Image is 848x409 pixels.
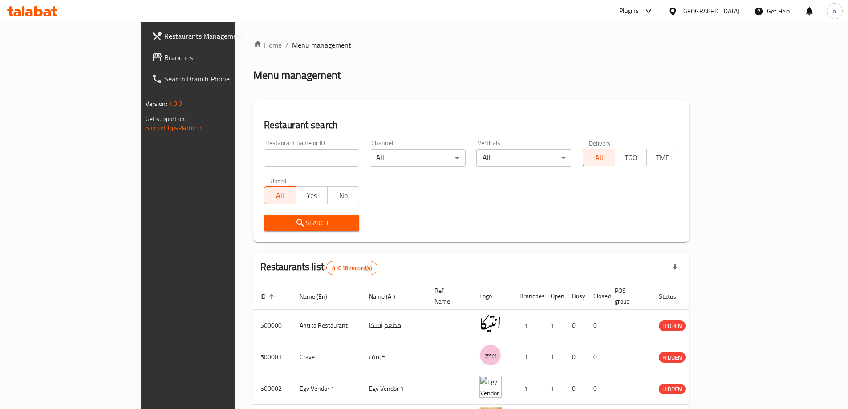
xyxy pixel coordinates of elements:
button: All [583,149,615,166]
a: Support.OpsPlatform [146,122,202,134]
span: 41018 record(s) [327,264,377,272]
td: 1 [544,341,565,373]
span: HIDDEN [659,321,686,331]
td: 1 [544,310,565,341]
div: All [370,149,466,167]
td: 1 [512,341,544,373]
button: TGO [615,149,647,166]
span: All [587,151,611,164]
th: Open [544,283,565,310]
nav: breadcrumb [253,40,690,50]
img: Antika Restaurant [479,312,502,335]
span: Yes [300,189,324,202]
th: Logo [472,283,512,310]
img: Egy Vendor 1 [479,376,502,398]
div: Plugins [619,6,639,16]
span: Menu management [292,40,351,50]
h2: Restaurants list [260,260,378,275]
a: Restaurants Management [145,25,283,47]
span: a [833,6,836,16]
td: Egy Vendor 1 [362,373,427,405]
span: Version: [146,98,167,109]
span: Restaurants Management [164,31,276,41]
label: Delivery [589,140,611,146]
span: Name (En) [300,291,339,302]
h2: Menu management [253,68,341,82]
td: Crave [292,341,362,373]
div: All [476,149,572,167]
li: / [285,40,288,50]
input: Search for restaurant name or ID.. [264,149,360,167]
div: Total records count [326,261,377,275]
td: كرييف [362,341,427,373]
span: Name (Ar) [369,291,407,302]
span: Branches [164,52,276,63]
button: All [264,186,296,204]
td: مطعم أنتيكا [362,310,427,341]
td: 0 [586,373,608,405]
button: TMP [646,149,678,166]
span: TMP [650,151,675,164]
td: 0 [565,310,586,341]
td: Egy Vendor 1 [292,373,362,405]
td: 0 [586,310,608,341]
span: No [331,189,356,202]
td: 1 [512,373,544,405]
span: HIDDEN [659,352,686,363]
td: 0 [565,341,586,373]
span: Ref. Name [434,285,462,307]
th: Branches [512,283,544,310]
img: Crave [479,344,502,366]
a: Branches [145,47,283,68]
a: Search Branch Phone [145,68,283,89]
span: Search [271,218,353,229]
td: 1 [544,373,565,405]
td: Antika Restaurant [292,310,362,341]
th: Closed [586,283,608,310]
button: Yes [296,186,328,204]
td: 0 [565,373,586,405]
td: 0 [586,341,608,373]
div: [GEOGRAPHIC_DATA] [681,6,740,16]
span: HIDDEN [659,384,686,394]
span: All [268,189,292,202]
span: 1.0.0 [169,98,183,109]
div: Export file [664,257,686,279]
span: ID [260,291,277,302]
div: HIDDEN [659,320,686,331]
span: Search Branch Phone [164,73,276,84]
span: Get support on: [146,113,187,125]
th: Busy [565,283,586,310]
span: Status [659,291,688,302]
span: POS group [615,285,641,307]
button: Search [264,215,360,231]
button: No [327,186,359,204]
h2: Restaurant search [264,118,679,132]
span: TGO [619,151,643,164]
label: Upsell [270,178,287,184]
td: 1 [512,310,544,341]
